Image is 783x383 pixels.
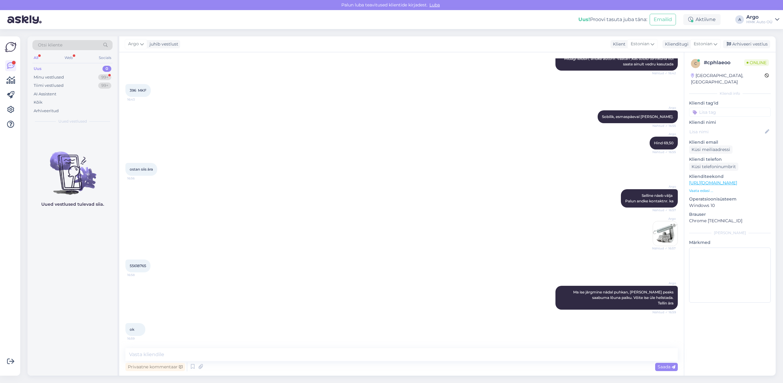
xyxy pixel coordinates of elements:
div: [GEOGRAPHIC_DATA], [GEOGRAPHIC_DATA] [691,72,765,85]
span: Online [744,59,769,66]
div: Minu vestlused [34,74,64,80]
span: 396 MKF [130,88,147,93]
div: A [735,15,744,24]
span: Argo [653,216,676,221]
p: Klienditeekond [689,173,771,180]
span: Nähtud ✓ 16:55 [652,150,676,154]
div: 99+ [98,74,111,80]
img: Attachment [653,221,677,246]
span: Sobilik, esmaspäeval [PERSON_NAME]. [602,114,674,119]
div: Arhiveeri vestlus [723,40,770,48]
div: [PERSON_NAME] [689,230,771,236]
div: Küsi meiliaadressi [689,145,733,154]
span: Argo [128,41,139,47]
p: Kliendi nimi [689,119,771,126]
span: Nähtud ✓ 16:59 [652,310,676,315]
div: Socials [98,54,113,62]
span: ok [130,327,134,332]
p: Chrome [TECHNICAL_ID] [689,218,771,224]
span: Estonian [694,41,712,47]
span: Argo [653,105,676,110]
span: Hind 69,50 [654,141,674,145]
span: c [694,61,697,66]
div: Arhiveeritud [34,108,59,114]
p: Kliendi telefon [689,156,771,163]
span: 55618765 [130,263,146,268]
div: juhib vestlust [147,41,178,47]
span: Selline näeb välja Palun andke kontaktnr. ka [625,193,674,203]
span: Otsi kliente [38,42,62,48]
div: Klient [610,41,625,47]
p: Vaata edasi ... [689,188,771,193]
span: Saada [658,364,675,370]
div: Aktiivne [683,14,721,25]
span: 16:56 [127,176,150,181]
span: Nähtud ✓ 16:42 [652,71,676,75]
span: ostan siis ära [130,167,153,171]
div: 0 [102,66,111,72]
span: Nähtud ✓ 16:57 [652,208,676,212]
div: Privaatne kommentaar [125,363,185,371]
div: All [32,54,39,62]
p: Windows 10 [689,202,771,209]
button: Emailid [650,14,676,25]
span: 16:43 [127,97,150,102]
span: Ma ise järgmine nädal puhkan, [PERSON_NAME] peaks saabuma lõuna paiku. Võite ise üle helistada. T... [573,290,674,305]
b: Uus! [578,17,590,22]
span: Argo [653,184,676,189]
span: Uued vestlused [58,119,87,124]
span: 16:59 [127,336,150,341]
p: Kliendi email [689,139,771,145]
div: Küsi telefoninumbrit [689,163,738,171]
div: # cphlaeoo [704,59,744,66]
span: Argo [653,132,676,136]
span: Nähtud ✓ 16:55 [652,123,676,128]
img: Askly Logo [5,41,17,53]
div: HMK Auto OÜ [746,20,773,24]
img: No chats [28,141,117,196]
div: Proovi tasuta juba täna: [578,16,647,23]
div: 99+ [98,83,111,89]
p: Brauser [689,211,771,218]
span: Nähtud ✓ 16:57 [652,246,676,251]
span: Luba [428,2,442,8]
p: Märkmed [689,239,771,246]
span: Estonian [631,41,649,47]
div: Tiimi vestlused [34,83,64,89]
div: Kõik [34,99,43,105]
div: AI Assistent [34,91,56,97]
p: Kliendi tag'id [689,100,771,106]
input: Lisa tag [689,108,771,117]
div: Kliendi info [689,91,771,96]
div: Uus [34,66,42,72]
div: Klienditugi [662,41,688,47]
p: Operatsioonisüsteem [689,196,771,202]
a: ArgoHMK Auto OÜ [746,15,779,24]
span: Argo [653,281,676,285]
div: Web [63,54,74,62]
div: Argo [746,15,773,20]
p: Uued vestlused tulevad siia. [41,201,104,208]
span: 16:58 [127,273,150,277]
input: Lisa nimi [689,128,764,135]
a: [URL][DOMAIN_NAME] [689,180,737,186]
